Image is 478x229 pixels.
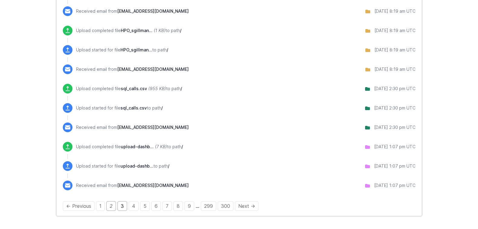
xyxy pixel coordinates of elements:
[76,163,169,169] p: Upload started for file to path
[76,105,163,111] p: Upload started for file to path
[196,203,199,209] span: …
[374,105,415,111] div: [DATE] 2:30 pm UTC
[181,144,183,149] span: /
[162,201,172,211] a: Page 7
[173,201,183,211] a: Page 8
[167,47,168,52] span: /
[374,86,415,92] div: [DATE] 2:30 pm UTC
[76,28,181,34] p: Upload completed file to path
[235,201,258,211] a: Next page
[76,47,168,53] p: Upload started for file to path
[374,182,415,188] div: [DATE] 1:07 pm UTC
[76,8,189,14] p: Received email from
[106,201,116,211] em: Page 2
[151,201,161,211] a: Page 6
[120,47,152,52] span: HPO_sgillman_20250903_041855.csv.zip
[117,183,189,188] span: [EMAIL_ADDRESS][DOMAIN_NAME]
[184,201,194,211] a: Page 9
[154,28,165,33] i: (1 KB)
[218,201,233,211] a: Page 300
[374,163,415,169] div: [DATE] 1:07 pm UTC
[129,201,139,211] a: Page 4
[161,105,163,110] span: /
[374,124,415,130] div: [DATE] 2:30 pm UTC
[374,144,415,150] div: [DATE] 1:07 pm UTC
[117,125,189,130] span: [EMAIL_ADDRESS][DOMAIN_NAME]
[63,202,415,210] div: Pagination
[63,201,95,211] a: Previous page
[374,28,415,34] div: [DATE] 8:19 am UTC
[121,86,147,91] span: sql_calls.csv
[76,86,182,92] p: Upload completed file to path
[180,28,181,33] span: /
[76,66,189,72] p: Received email from
[120,163,153,168] span: upload-dashboard.csv
[148,86,166,91] i: (955 KB)
[168,163,169,168] span: /
[96,201,105,211] a: Page 1
[374,66,415,72] div: [DATE] 8:19 am UTC
[76,182,189,188] p: Received email from
[120,105,147,110] span: sql_calls.csv
[201,201,216,211] a: Page 299
[117,201,127,211] a: Page 3
[117,8,189,14] span: [EMAIL_ADDRESS][DOMAIN_NAME]
[155,144,167,149] i: (7 KB)
[140,201,150,211] a: Page 5
[374,8,415,14] div: [DATE] 8:19 am UTC
[121,28,152,33] span: HPO_sgillman_20250903_041855.csv.zip
[76,124,189,130] p: Received email from
[181,86,182,91] span: /
[117,67,189,72] span: [EMAIL_ADDRESS][DOMAIN_NAME]
[121,144,154,149] span: upload-dashboard.csv
[374,47,415,53] div: [DATE] 8:19 am UTC
[76,144,183,150] p: Upload completed file to path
